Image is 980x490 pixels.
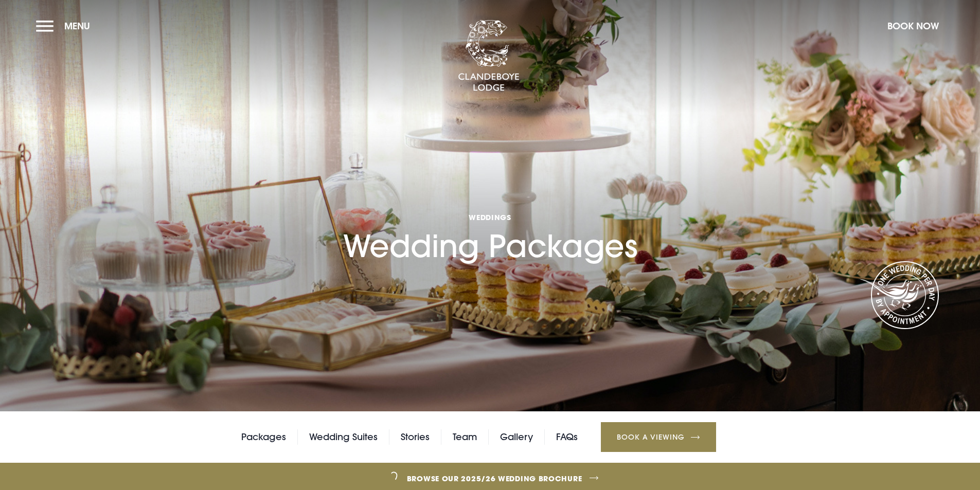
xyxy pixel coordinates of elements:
[453,429,477,445] a: Team
[401,429,430,445] a: Stories
[458,20,520,92] img: Clandeboye Lodge
[601,422,716,452] a: Book a Viewing
[343,212,637,222] span: Weddings
[500,429,533,445] a: Gallery
[343,152,637,265] h1: Wedding Packages
[882,15,944,37] button: Book Now
[241,429,286,445] a: Packages
[64,20,90,32] span: Menu
[36,15,95,37] button: Menu
[556,429,578,445] a: FAQs
[309,429,378,445] a: Wedding Suites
